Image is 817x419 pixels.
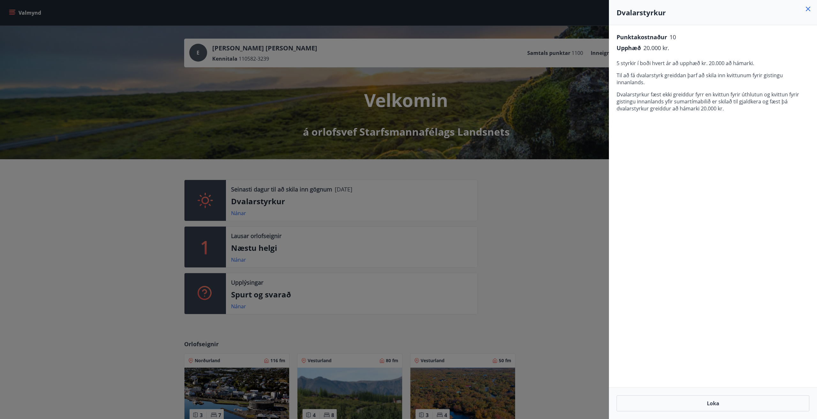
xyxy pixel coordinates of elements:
[617,72,809,86] p: Til að fá dvalarstyrk greiddan þarf að skila inn kvittunum fyrir gistingu innanlands.
[643,44,669,52] span: 20.000 kr.
[617,8,809,17] h4: Dvalarstyrkur
[617,33,667,41] span: Punktakostnaður
[617,91,809,112] p: Dvalarstyrkur fæst ekki greiddur fyrr en kvittun fyrir úthlutun og kvittun fyrir gistingu innanla...
[617,44,641,52] span: Upphæð
[617,60,809,67] p: 5 styrkir í boði hvert ár að upphæð kr. 20.000 að hámarki.
[670,33,676,41] span: 10
[617,395,809,411] button: Loka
